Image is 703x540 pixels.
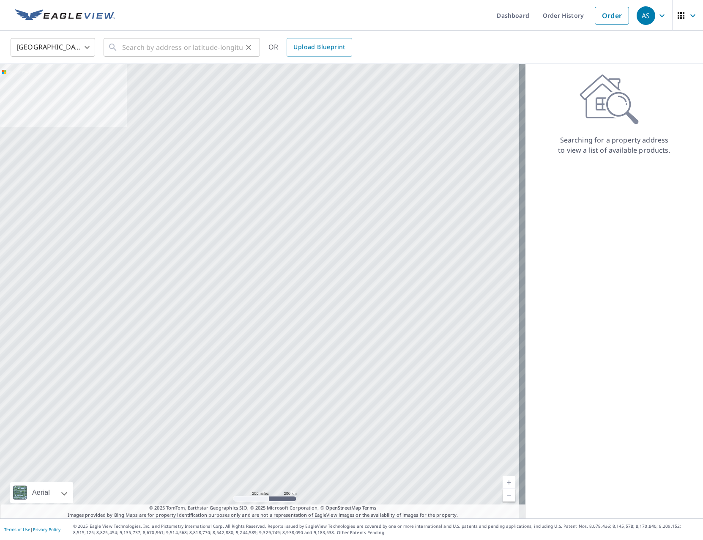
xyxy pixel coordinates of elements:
a: Current Level 5, Zoom In [503,476,515,489]
span: © 2025 TomTom, Earthstar Geographics SIO, © 2025 Microsoft Corporation, © [149,504,376,512]
a: Order [595,7,629,25]
a: Terms [362,504,376,511]
p: Searching for a property address to view a list of available products. [558,135,671,155]
a: Current Level 5, Zoom Out [503,489,515,502]
p: © 2025 Eagle View Technologies, Inc. and Pictometry International Corp. All Rights Reserved. Repo... [73,523,699,536]
button: Clear [243,41,254,53]
div: OR [268,38,352,57]
span: Upload Blueprint [293,42,345,52]
a: OpenStreetMap [326,504,361,511]
a: Terms of Use [4,526,30,532]
input: Search by address or latitude-longitude [122,36,243,59]
div: Aerial [10,482,73,503]
a: Privacy Policy [33,526,60,532]
div: Aerial [30,482,52,503]
a: Upload Blueprint [287,38,352,57]
img: EV Logo [15,9,115,22]
div: AS [637,6,655,25]
p: | [4,527,60,532]
div: [GEOGRAPHIC_DATA] [11,36,95,59]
